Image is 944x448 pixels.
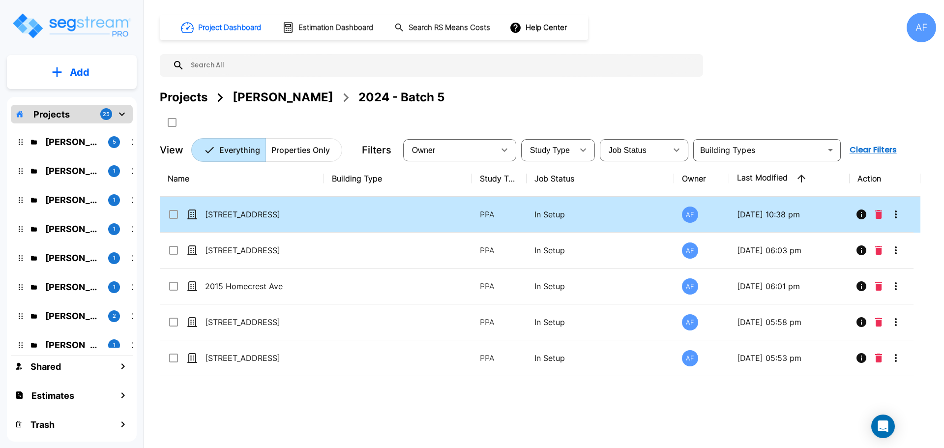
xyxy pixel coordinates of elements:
p: [STREET_ADDRESS] [205,209,303,220]
p: PPA [480,352,519,364]
button: More-Options [886,312,906,332]
th: Name [160,161,324,197]
div: Select [523,136,573,164]
p: [STREET_ADDRESS] [205,316,303,328]
div: Open Intercom Messenger [871,415,895,438]
p: [DATE] 06:03 pm [737,244,842,256]
th: Building Type [324,161,472,197]
button: More-Options [886,276,906,296]
p: [DATE] 05:58 pm [737,316,842,328]
p: 1 [113,254,116,262]
span: Job Status [609,146,647,154]
h1: Estimates [31,389,74,402]
h1: Shared [30,360,61,373]
p: 5 [113,138,116,146]
img: Logo [11,12,132,40]
p: In Setup [534,280,667,292]
p: Bruce Teitelbaum [45,309,100,323]
button: Add [7,58,137,87]
div: Select [405,136,495,164]
button: SelectAll [162,113,182,132]
p: In Setup [534,316,667,328]
button: Search RS Means Costs [390,18,496,37]
input: Building Types [696,143,822,157]
button: More-Options [886,240,906,260]
p: PPA [480,316,519,328]
button: More-Options [886,348,906,368]
p: 25 [103,110,110,119]
p: 2015 Homecrest Ave [205,280,303,292]
button: Delete [871,276,886,296]
button: Properties Only [265,138,342,162]
button: Delete [871,240,886,260]
input: Search All [184,54,698,77]
p: 1 [113,225,116,233]
button: Info [852,312,871,332]
div: Select [602,136,667,164]
button: Info [852,205,871,224]
p: Moshe Toiv [45,135,100,149]
div: AF [907,13,936,42]
span: Owner [412,146,436,154]
p: PPA [480,244,519,256]
p: [STREET_ADDRESS] [205,352,303,364]
p: View [160,143,183,157]
p: 1 [113,196,116,204]
button: Delete [871,312,886,332]
div: AF [682,207,698,223]
p: Everything [219,144,260,156]
button: Info [852,348,871,368]
p: [DATE] 05:53 pm [737,352,842,364]
button: Delete [871,348,886,368]
div: AF [682,350,698,366]
th: Owner [674,161,729,197]
button: Help Center [507,18,571,37]
p: Christopher Ballesteros [45,222,100,236]
p: 1 [113,341,116,349]
p: Moishy Spira [45,251,100,265]
div: AF [682,278,698,295]
p: Add [70,65,89,80]
button: Estimation Dashboard [278,17,379,38]
th: Job Status [527,161,675,197]
div: Platform [191,138,342,162]
p: [DATE] 10:38 pm [737,209,842,220]
th: Study Type [472,161,527,197]
h1: Trash [30,418,55,431]
p: Taoufik Lahrache [45,338,100,352]
p: 1 [113,283,116,291]
button: Project Dashboard [177,17,266,38]
div: [PERSON_NAME] [233,89,333,106]
button: Info [852,276,871,296]
h1: Project Dashboard [198,22,261,33]
span: Study Type [530,146,570,154]
p: In Setup [534,352,667,364]
div: AF [682,314,698,330]
p: Yiddy Tyrnauer [45,164,100,178]
p: 1 [113,167,116,175]
p: 2 [113,312,116,320]
button: Open [824,143,837,157]
p: Projects [33,108,70,121]
p: [DATE] 06:01 pm [737,280,842,292]
button: Info [852,240,871,260]
p: PPA [480,209,519,220]
button: More-Options [886,205,906,224]
p: Filters [362,143,391,157]
div: 2024 - Batch 5 [358,89,444,106]
h1: Estimation Dashboard [298,22,373,33]
button: Everything [191,138,266,162]
button: Delete [871,205,886,224]
p: Properties Only [271,144,330,156]
p: PPA [480,280,519,292]
div: Projects [160,89,207,106]
p: [STREET_ADDRESS] [205,244,303,256]
h1: Search RS Means Costs [409,22,490,33]
p: In Setup [534,244,667,256]
p: In Setup [534,209,667,220]
p: Raizy Rosenblum [45,193,100,207]
div: AF [682,242,698,259]
button: Clear Filters [846,140,901,160]
th: Last Modified [729,161,850,197]
p: Abba Stein [45,280,100,294]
